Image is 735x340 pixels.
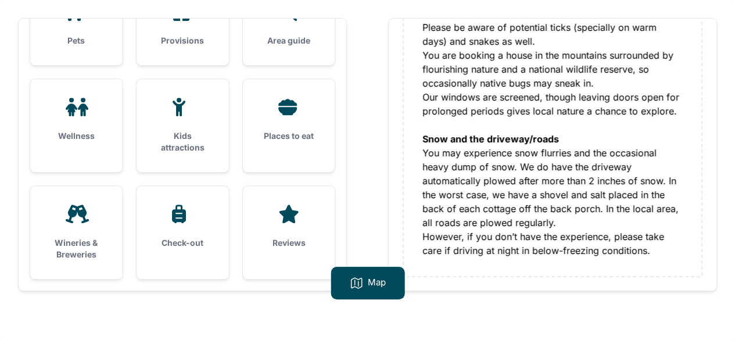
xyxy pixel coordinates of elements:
[30,186,123,279] a: Wineries & Breweries
[30,79,123,160] a: Wellness
[49,35,104,46] h3: Pets
[368,276,386,290] p: Map
[155,237,210,249] h3: Check-out
[261,237,317,249] h3: Reviews
[155,130,210,153] h3: Kids attractions
[49,130,104,142] h3: Wellness
[137,79,229,172] a: Kids attractions
[243,79,335,160] a: Places to eat
[261,130,317,142] h3: Places to eat
[137,186,229,267] a: Check-out
[49,237,104,260] h3: Wineries & Breweries
[243,186,335,267] a: Reviews
[422,133,559,145] strong: Snow and the driveway/roads
[155,35,210,46] h3: Provisions
[261,35,317,46] h3: Area guide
